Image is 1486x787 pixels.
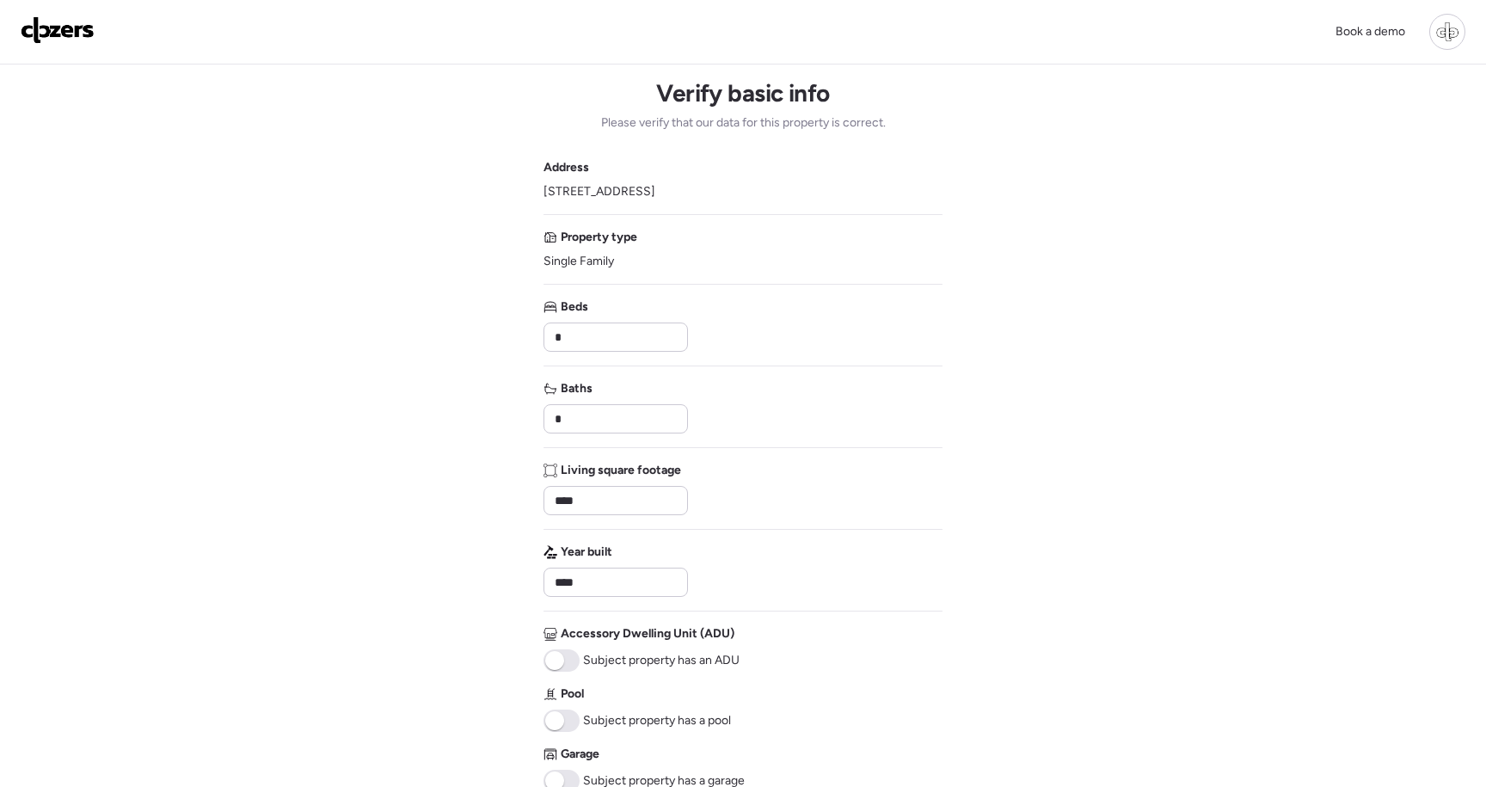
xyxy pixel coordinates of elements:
span: Book a demo [1336,24,1405,39]
span: Subject property has a pool [583,712,731,729]
span: Accessory Dwelling Unit (ADU) [561,625,734,643]
span: Subject property has an ADU [583,652,740,669]
span: Please verify that our data for this property is correct. [601,114,886,132]
span: Address [543,159,589,176]
span: Single Family [543,253,614,270]
span: Beds [561,298,588,316]
span: Living square footage [561,462,681,479]
span: Baths [561,380,593,397]
span: [STREET_ADDRESS] [543,183,655,200]
span: Pool [561,686,584,703]
h1: Verify basic info [656,78,829,108]
span: Property type [561,229,637,246]
span: Garage [561,746,599,763]
img: Logo [21,16,95,44]
span: Year built [561,544,612,561]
